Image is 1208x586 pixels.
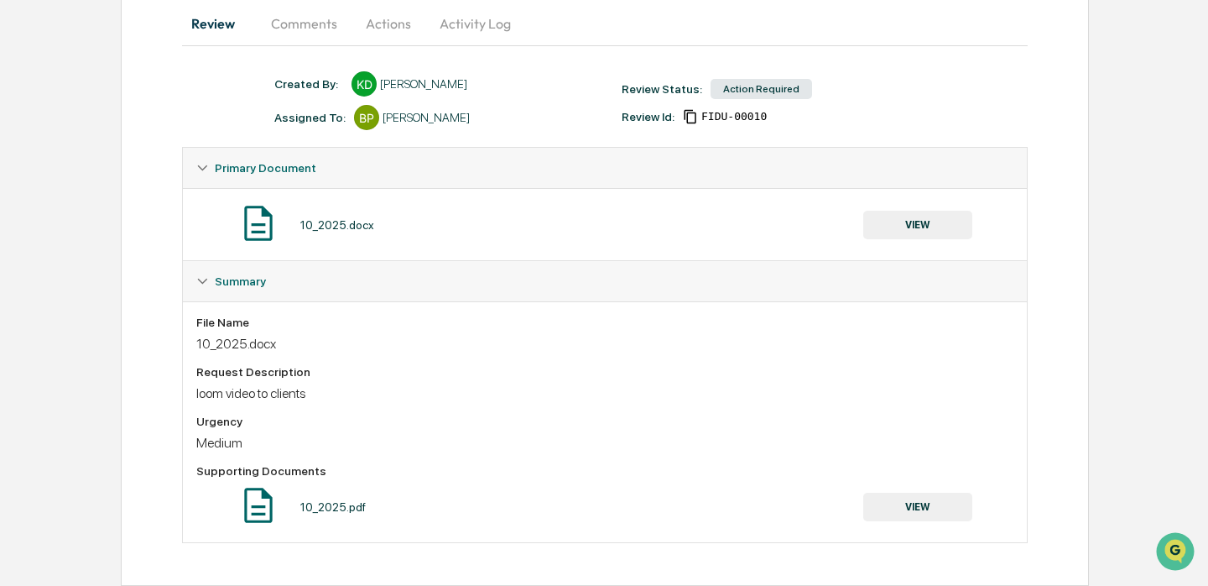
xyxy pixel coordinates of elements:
img: 1746055101610-c473b297-6a78-478c-a979-82029cc54cd1 [17,128,47,159]
button: Start new chat [285,133,305,154]
div: Action Required [711,79,812,99]
button: Comments [258,3,351,44]
div: 🗄️ [122,213,135,227]
div: Request Description [196,365,1013,379]
button: Actions [351,3,426,44]
button: Review [182,3,258,44]
div: Summary [183,301,1027,542]
div: Created By: ‎ ‎ [274,77,343,91]
img: Document Icon [237,202,279,244]
div: 🔎 [17,245,30,259]
div: Review Id: [622,110,674,123]
a: 🔎Data Lookup [10,237,112,267]
div: BP [354,105,379,130]
div: Start new chat [57,128,275,145]
div: Summary [183,261,1027,301]
div: secondary tabs example [182,3,1028,44]
a: 🗄️Attestations [115,205,215,235]
span: Preclearance [34,212,108,228]
button: VIEW [863,493,972,521]
img: Document Icon [237,484,279,526]
span: Primary Document [215,161,316,175]
span: e8c7b34e-ff2f-47d8-87dc-d0036e9b4f96 [701,110,767,123]
a: 🖐️Preclearance [10,205,115,235]
div: Review Status: [622,82,702,96]
span: Summary [215,275,266,288]
button: Activity Log [426,3,524,44]
div: Primary Document [183,148,1027,188]
div: KD [351,71,377,97]
span: Data Lookup [34,243,106,260]
a: Powered byPylon [118,284,203,297]
div: Primary Document [183,188,1027,260]
div: Medium [196,435,1013,451]
div: We're available if you need us! [57,145,212,159]
div: Assigned To: [274,111,346,124]
div: 10_2025.pdf [300,500,366,514]
div: [PERSON_NAME] [383,111,470,124]
iframe: Open customer support [1154,531,1200,576]
div: File Name [196,316,1013,329]
div: loom video to clients [196,385,1013,401]
span: Attestations [138,212,208,228]
div: [PERSON_NAME] [380,77,467,91]
div: 10_2025.docx [300,218,374,232]
div: Urgency [196,415,1013,428]
button: VIEW [863,211,972,239]
span: Pylon [167,285,203,297]
p: How can we help? [17,35,305,62]
div: 🖐️ [17,213,30,227]
div: 10_2025.docx [196,336,1013,352]
div: Supporting Documents [196,464,1013,478]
